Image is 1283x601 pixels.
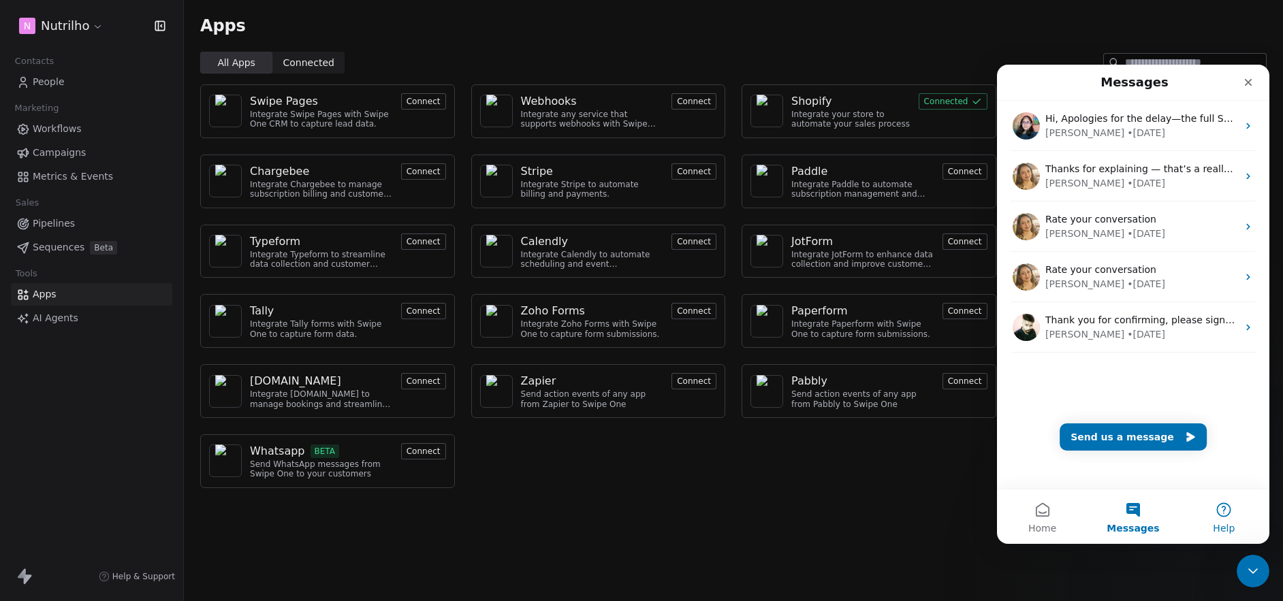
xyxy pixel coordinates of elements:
[99,571,175,582] a: Help & Support
[791,93,910,110] a: Shopify
[130,162,168,176] div: • [DATE]
[110,459,162,468] span: Messages
[671,235,716,248] a: Connect
[33,216,75,231] span: Pipelines
[215,165,236,197] img: NA
[401,304,446,317] a: Connect
[130,112,168,126] div: • [DATE]
[757,375,777,408] img: NA
[48,212,127,227] div: [PERSON_NAME]
[791,110,910,129] div: Integrate your store to automate your sales process
[750,165,783,197] a: NA
[11,236,172,259] a: SequencesBeta
[521,389,664,409] div: Send action events of any app from Zapier to Swipe One
[401,303,446,319] button: Connect
[250,443,393,459] a: WhatsappBETA
[791,373,934,389] a: Pabbly
[130,61,168,76] div: • [DATE]
[48,199,159,210] span: Rate your conversation
[311,444,340,458] span: BETA
[144,79,155,90] img: tab_keywords_by_traffic_grey.svg
[521,233,568,250] div: Calendly
[215,375,236,408] img: NA
[250,163,309,180] div: Chargebee
[521,373,556,389] div: Zapier
[48,263,127,277] div: [PERSON_NAME]
[250,233,300,250] div: Typeform
[521,110,664,129] div: Integrate any service that supports webhooks with Swipe One to capture and automate data workflows.
[671,374,716,387] a: Connect
[791,233,833,250] div: JotForm
[16,14,106,37] button: NNutrilho
[480,165,513,197] a: NA
[11,118,172,140] a: Workflows
[215,305,236,338] img: NA
[791,233,934,250] a: JotForm
[209,444,242,477] a: NA
[791,163,827,180] div: Paddle
[943,235,987,248] a: Connect
[11,212,172,235] a: Pipelines
[757,305,777,338] img: NA
[41,17,89,35] span: Nutrilho
[919,93,987,110] button: Connected
[401,443,446,459] button: Connect
[521,373,664,389] a: Zapier
[48,149,159,160] span: Rate your conversation
[750,95,783,127] a: NA
[90,241,117,255] span: Beta
[943,233,987,250] button: Connect
[250,373,341,389] div: [DOMAIN_NAME]
[200,16,246,36] span: Apps
[216,459,238,468] span: Help
[250,233,393,250] a: Typeform
[250,373,393,389] a: [DOMAIN_NAME]
[943,165,987,178] a: Connect
[521,163,664,180] a: Stripe
[757,235,777,267] img: NA
[16,199,43,226] img: Profile image for Harinder
[209,165,242,197] a: NA
[521,93,577,110] div: Webhooks
[791,93,832,110] div: Shopify
[671,303,716,319] button: Connect
[283,56,334,70] span: Connected
[943,374,987,387] a: Connect
[250,93,318,110] div: Swipe Pages
[72,80,104,89] div: Domínio
[16,98,43,125] img: Profile image for Harinder
[943,304,987,317] a: Connect
[401,95,446,108] a: Connect
[521,319,664,339] div: Integrate Zoho Forms with Swipe One to capture form submissions.
[791,303,848,319] div: Paperform
[791,250,934,270] div: Integrate JotForm to enhance data collection and improve customer engagement.
[63,359,210,386] button: Send us a message
[750,375,783,408] a: NA
[48,112,127,126] div: [PERSON_NAME]
[209,375,242,408] a: NA
[521,233,664,250] a: Calendly
[521,93,664,110] a: Webhooks
[130,212,168,227] div: • [DATE]
[480,95,513,127] a: NA
[401,233,446,250] button: Connect
[57,79,67,90] img: tab_domain_overview_orange.svg
[24,19,31,33] span: N
[11,283,172,306] a: Apps
[1237,555,1269,587] iframe: Intercom live chat
[521,250,664,270] div: Integrate Calendly to automate scheduling and event management.
[33,122,82,136] span: Workflows
[215,444,236,477] img: NA
[401,444,446,457] a: Connect
[48,61,127,76] div: [PERSON_NAME]
[209,305,242,338] a: NA
[250,180,393,199] div: Integrate Chargebee to manage subscription billing and customer data.
[997,65,1269,544] iframe: Intercom live chat
[671,373,716,389] button: Connect
[480,235,513,267] a: NA
[250,163,393,180] a: Chargebee
[33,311,78,325] span: AI Agents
